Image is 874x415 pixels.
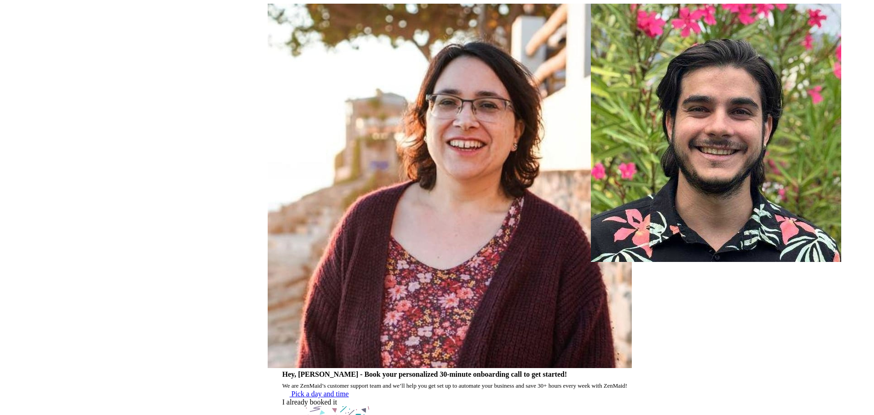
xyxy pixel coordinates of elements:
[268,4,632,368] img: maria-72a9807cf96188c08ef61303f053569d2e2a8a1cde33d635c8a3ac13582a053d.jpg
[591,4,841,262] img: jorge-587dff0eeaa6aab1f244e6dc62b8924c3b6ad411094392a53c71c6c4a576187d.jpg
[291,390,349,398] span: Pick a day and time
[282,390,349,398] a: Pick a day and time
